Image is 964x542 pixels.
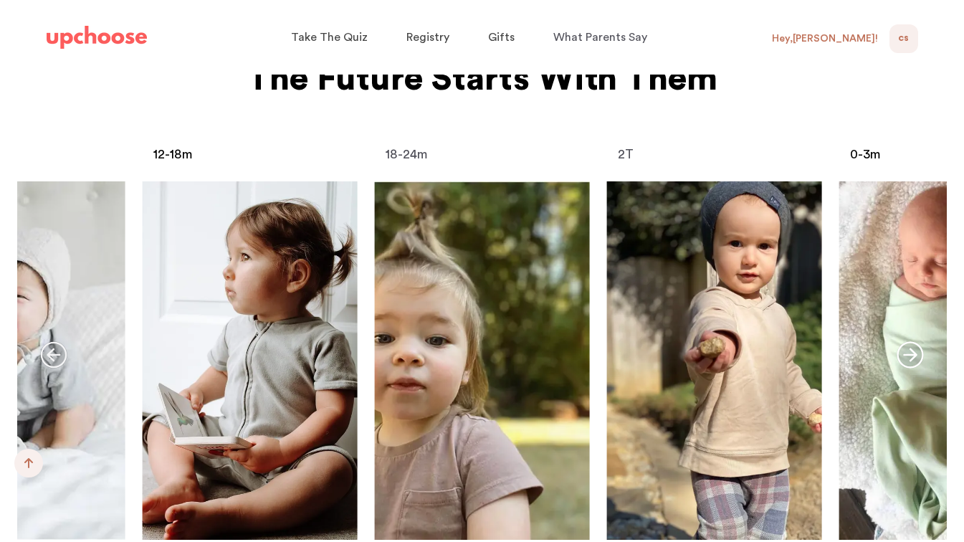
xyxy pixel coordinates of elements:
[291,24,372,52] a: Take The Quiz
[898,30,909,47] span: CS
[618,146,811,163] p: 2T
[153,148,193,161] span: 12-18m
[247,62,717,96] span: The Future Starts With Them
[850,148,881,161] span: 0-3m
[406,32,449,43] span: Registry
[47,23,147,52] a: UpChoose
[406,24,454,52] a: Registry
[47,26,147,49] img: UpChoose
[386,146,579,163] p: 18-24m
[553,32,647,43] span: What Parents Say
[291,32,368,43] span: Take The Quiz
[488,24,519,52] a: Gifts
[772,32,878,45] div: Hey, [PERSON_NAME] !
[488,32,515,43] span: Gifts
[553,24,652,52] a: What Parents Say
